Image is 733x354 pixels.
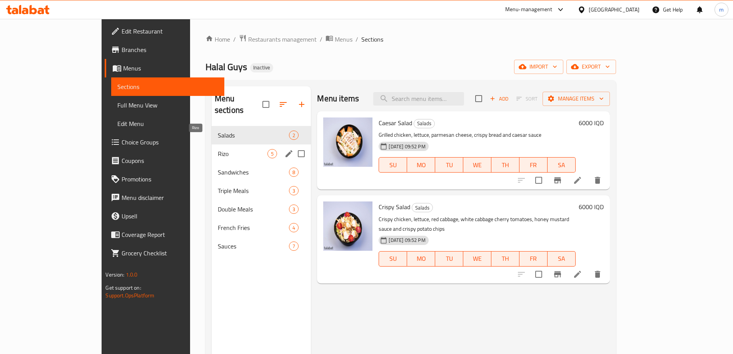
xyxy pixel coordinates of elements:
button: SU [379,251,407,267]
button: Branch-specific-item [548,171,567,190]
span: 2 [289,132,298,139]
span: Select section [471,91,487,107]
span: Menu disclaimer [122,193,218,202]
a: Branches [105,40,224,59]
button: TU [435,251,463,267]
button: FR [519,157,548,173]
span: MO [410,253,432,264]
span: Select to update [531,266,547,282]
div: Sandwiches8 [212,163,311,181]
span: Caesar Salad [379,117,412,129]
button: TH [491,251,519,267]
nav: breadcrumb [205,34,616,44]
span: Halal Guys [205,58,247,75]
button: SA [548,157,576,173]
a: Edit menu item [573,176,582,185]
span: Select all sections [258,96,274,112]
span: FR [523,253,544,264]
span: 8 [289,169,298,176]
div: Inactive [250,63,273,72]
span: FR [523,159,544,171]
div: Salads [414,119,435,128]
span: 7 [289,243,298,250]
button: import [514,60,563,74]
span: Restaurants management [248,35,317,44]
button: Add section [292,95,311,114]
span: Full Menu View [117,101,218,110]
div: Sauces [218,242,289,251]
span: Rizo [218,149,268,158]
button: TH [491,157,519,173]
span: TU [438,159,460,171]
a: Coupons [105,151,224,170]
span: Select to update [531,172,547,188]
span: Coverage Report [122,230,218,239]
span: TU [438,253,460,264]
a: Choice Groups [105,133,224,151]
li: / [320,35,322,44]
div: Triple Meals3 [212,181,311,200]
a: Grocery Checklist [105,244,224,262]
button: edit [283,148,295,159]
a: Menus [326,34,352,44]
button: export [566,60,616,74]
button: FR [519,251,548,267]
span: WE [466,253,488,264]
h6: 6000 IQD [579,117,604,128]
span: Triple Meals [218,186,289,195]
span: Add item [487,93,511,105]
span: Menus [123,64,218,73]
span: Sections [361,35,383,44]
p: Crispy chicken, lettuce, red cabbage, white cabbage cherry tomatoes, honey mustard sauce and cris... [379,215,575,234]
span: Sandwiches [218,168,289,177]
button: Manage items [543,92,610,106]
span: [DATE] 09:52 PM [386,237,428,244]
span: Salads [412,203,432,212]
button: delete [588,171,607,190]
div: [GEOGRAPHIC_DATA] [589,5,639,14]
span: Get support on: [105,283,141,293]
span: TH [494,159,516,171]
img: Crispy Salad [323,201,372,251]
span: import [520,62,557,72]
span: SU [382,159,404,171]
a: Menus [105,59,224,77]
div: Sauces7 [212,237,311,255]
a: Edit Menu [111,114,224,133]
a: Full Menu View [111,96,224,114]
span: export [573,62,610,72]
h2: Menu items [317,93,359,104]
button: SU [379,157,407,173]
span: TH [494,253,516,264]
span: Choice Groups [122,138,218,147]
div: Salads2 [212,126,311,144]
button: delete [588,265,607,284]
button: Add [487,93,511,105]
li: / [233,35,236,44]
li: / [356,35,358,44]
span: Coupons [122,156,218,165]
span: Add [489,94,509,103]
span: Edit Restaurant [122,27,218,36]
span: Double Meals [218,205,289,214]
span: m [719,5,724,14]
div: Rizo5edit [212,144,311,163]
span: French Fries [218,223,289,232]
span: [DATE] 09:52 PM [386,143,428,150]
div: items [289,186,299,195]
h6: 6000 IQD [579,201,604,212]
span: Manage items [549,94,604,104]
button: WE [463,251,491,267]
span: Salads [218,131,289,140]
div: items [289,223,299,232]
span: Inactive [250,64,273,71]
div: items [289,205,299,214]
div: items [267,149,277,158]
span: Upsell [122,211,218,221]
div: items [289,168,299,177]
a: Sections [111,77,224,96]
